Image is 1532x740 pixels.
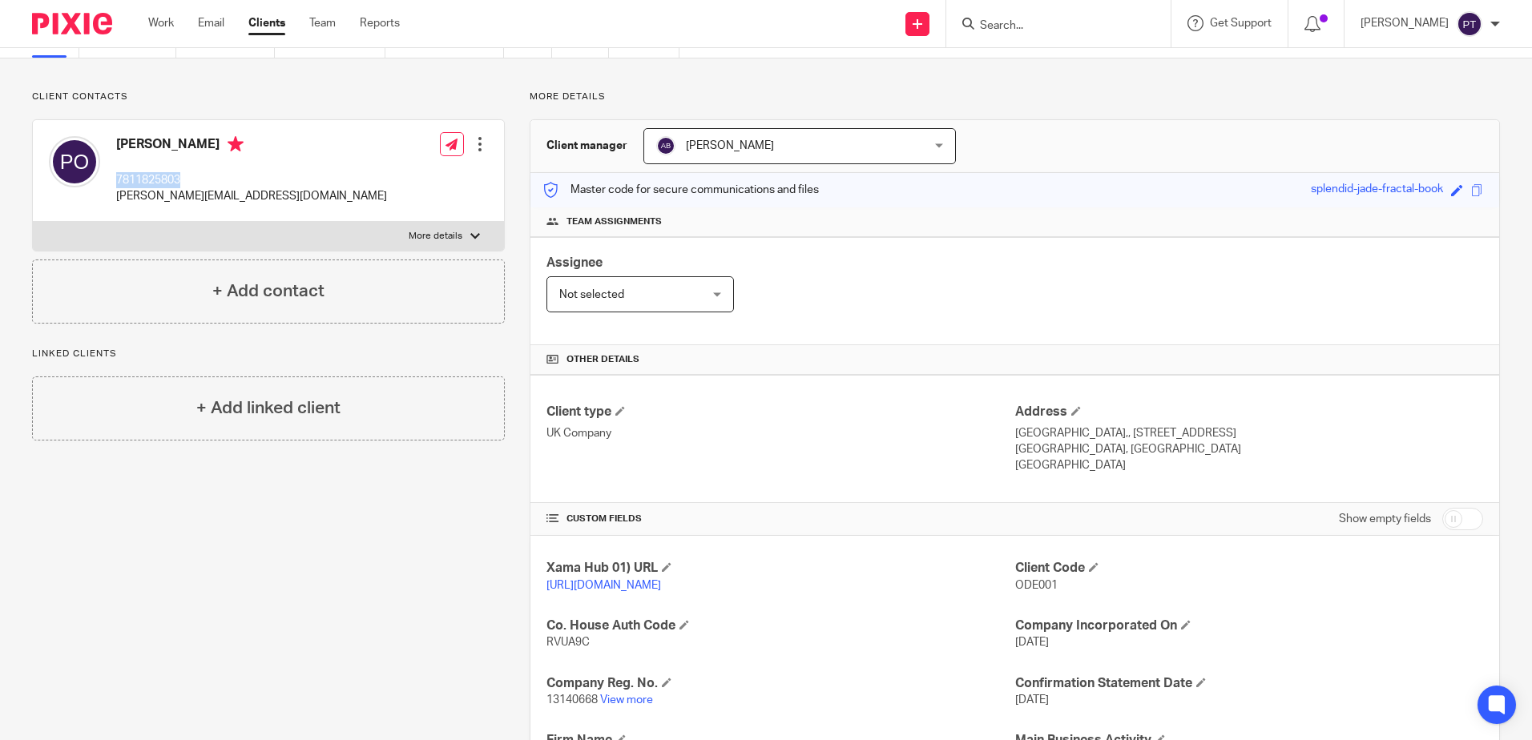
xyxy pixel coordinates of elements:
[32,13,112,34] img: Pixie
[1015,457,1483,473] p: [GEOGRAPHIC_DATA]
[686,140,774,151] span: [PERSON_NAME]
[530,90,1500,103] p: More details
[600,694,653,706] a: View more
[198,15,224,31] a: Email
[546,560,1014,577] h4: Xama Hub 01) URL
[546,694,598,706] span: 13140668
[1361,15,1449,31] p: [PERSON_NAME]
[309,15,336,31] a: Team
[1015,404,1483,420] h4: Address
[546,256,603,269] span: Assignee
[542,182,819,198] p: Master code for secure communications and files
[559,289,624,300] span: Not selected
[1210,18,1272,29] span: Get Support
[212,279,325,304] h4: + Add contact
[32,348,505,360] p: Linked clients
[546,637,590,648] span: RVUA9C
[116,172,387,188] p: 7811825803
[196,396,341,420] h4: + Add linked client
[1015,675,1483,692] h4: Confirmation Statement Date
[49,136,100,187] img: svg%3E
[148,15,174,31] a: Work
[546,617,1014,634] h4: Co. House Auth Code
[566,353,639,366] span: Other details
[656,136,675,155] img: svg%3E
[409,230,462,243] p: More details
[1015,441,1483,457] p: [GEOGRAPHIC_DATA], [GEOGRAPHIC_DATA]
[1015,617,1483,634] h4: Company Incorporated On
[1015,580,1058,591] span: ODE001
[32,90,505,103] p: Client contacts
[546,675,1014,692] h4: Company Reg. No.
[566,215,662,228] span: Team assignments
[546,404,1014,420] h4: Client type
[248,15,285,31] a: Clients
[116,188,387,204] p: [PERSON_NAME][EMAIL_ADDRESS][DOMAIN_NAME]
[978,19,1123,34] input: Search
[360,15,400,31] a: Reports
[546,425,1014,441] p: UK Company
[1339,511,1431,527] label: Show empty fields
[1311,181,1443,199] div: splendid-jade-fractal-book
[228,136,244,152] i: Primary
[1015,694,1049,706] span: [DATE]
[546,513,1014,525] h4: CUSTOM FIELDS
[546,580,661,591] a: [URL][DOMAIN_NAME]
[546,138,627,154] h3: Client manager
[1015,637,1049,648] span: [DATE]
[1015,425,1483,441] p: [GEOGRAPHIC_DATA],, [STREET_ADDRESS]
[116,136,387,156] h4: [PERSON_NAME]
[1015,560,1483,577] h4: Client Code
[1457,11,1482,37] img: svg%3E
